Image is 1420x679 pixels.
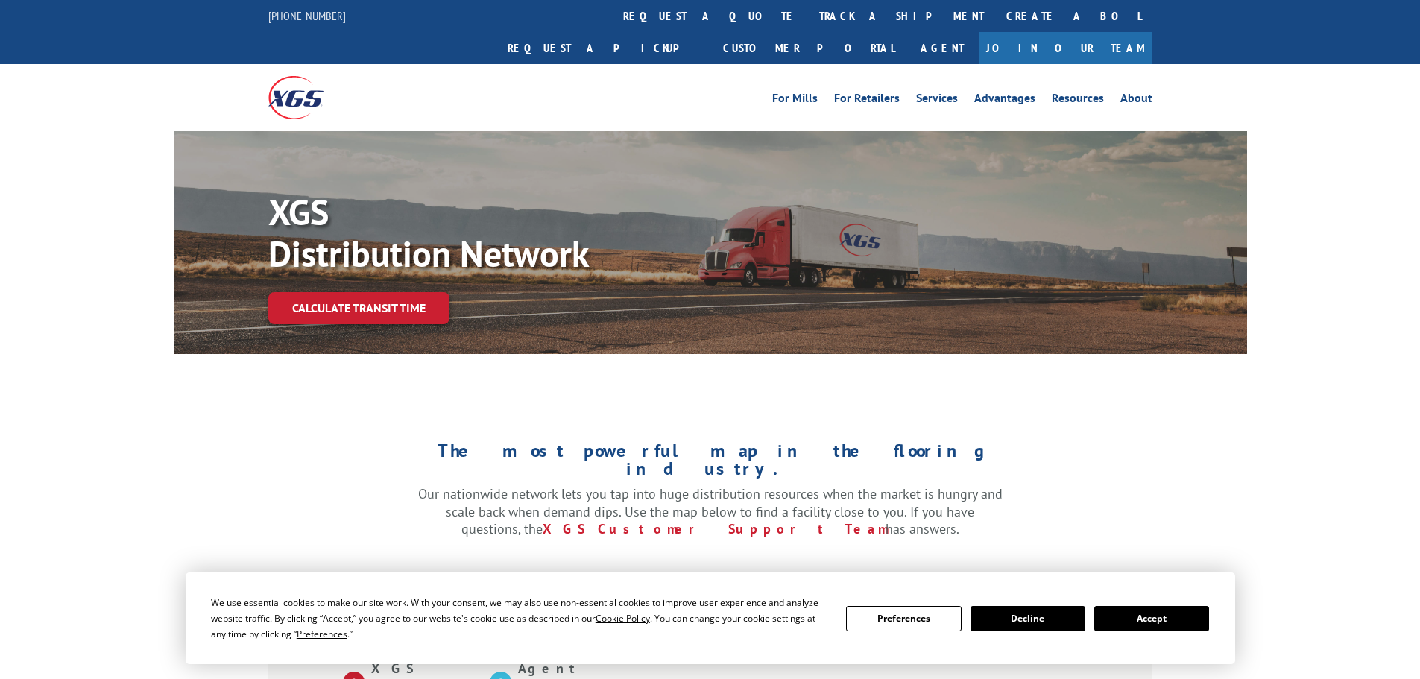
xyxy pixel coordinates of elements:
[418,442,1003,485] h1: The most powerful map in the flooring industry.
[712,32,906,64] a: Customer Portal
[418,485,1003,538] p: Our nationwide network lets you tap into huge distribution resources when the market is hungry an...
[846,606,961,631] button: Preferences
[543,520,886,537] a: XGS Customer Support Team
[211,595,828,642] div: We use essential cookies to make our site work. With your consent, we may also use non-essential ...
[1094,606,1209,631] button: Accept
[596,612,650,625] span: Cookie Policy
[979,32,1152,64] a: Join Our Team
[916,92,958,109] a: Services
[496,32,712,64] a: Request a pickup
[834,92,900,109] a: For Retailers
[1120,92,1152,109] a: About
[297,628,347,640] span: Preferences
[268,292,449,324] a: Calculate transit time
[268,8,346,23] a: [PHONE_NUMBER]
[971,606,1085,631] button: Decline
[268,191,716,274] p: XGS Distribution Network
[772,92,818,109] a: For Mills
[906,32,979,64] a: Agent
[186,572,1235,664] div: Cookie Consent Prompt
[1052,92,1104,109] a: Resources
[974,92,1035,109] a: Advantages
